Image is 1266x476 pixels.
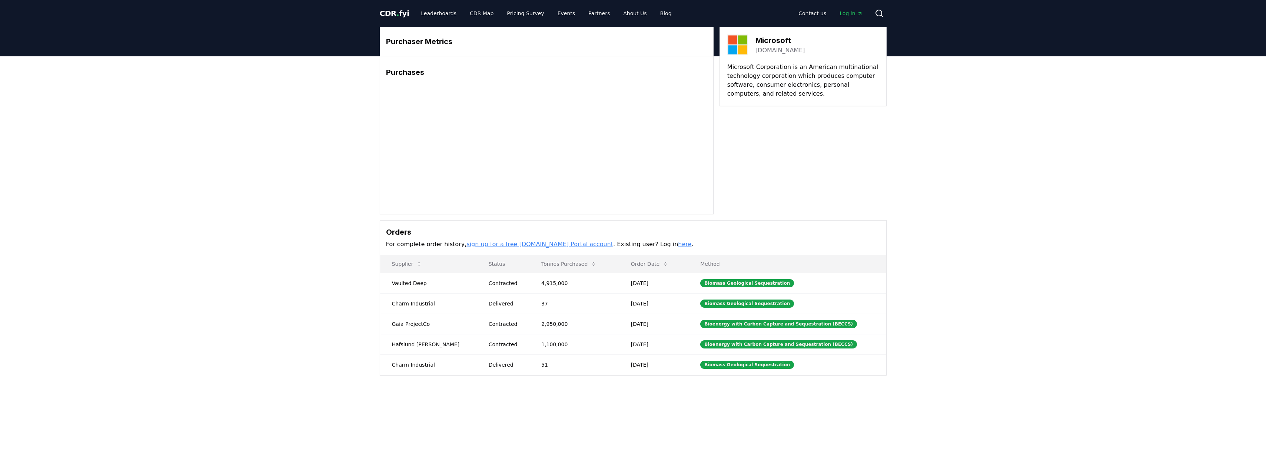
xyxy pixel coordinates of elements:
[552,7,581,20] a: Events
[529,293,619,314] td: 37
[380,354,477,375] td: Charm Industrial
[489,341,524,348] div: Contracted
[529,273,619,293] td: 4,915,000
[793,7,868,20] nav: Main
[386,67,707,78] h3: Purchases
[529,334,619,354] td: 1,100,000
[678,241,691,248] a: here
[529,314,619,334] td: 2,950,000
[834,7,868,20] a: Log in
[415,7,462,20] a: Leaderboards
[694,260,880,268] p: Method
[380,334,477,354] td: Hafslund [PERSON_NAME]
[380,314,477,334] td: Gaia ProjectCo
[386,257,428,271] button: Supplier
[489,320,524,328] div: Contracted
[386,240,880,249] p: For complete order history, . Existing user? Log in .
[380,273,477,293] td: Vaulted Deep
[529,354,619,375] td: 51
[619,273,689,293] td: [DATE]
[700,320,857,328] div: Bioenergy with Carbon Capture and Sequestration (BECCS)
[386,227,880,238] h3: Orders
[489,300,524,307] div: Delivered
[755,35,805,46] h3: Microsoft
[483,260,524,268] p: Status
[840,10,863,17] span: Log in
[582,7,616,20] a: Partners
[466,241,613,248] a: sign up for a free [DOMAIN_NAME] Portal account
[619,314,689,334] td: [DATE]
[700,340,857,348] div: Bioenergy with Carbon Capture and Sequestration (BECCS)
[489,361,524,368] div: Delivered
[700,279,794,287] div: Biomass Geological Sequestration
[619,293,689,314] td: [DATE]
[654,7,678,20] a: Blog
[619,334,689,354] td: [DATE]
[793,7,832,20] a: Contact us
[489,280,524,287] div: Contracted
[625,257,675,271] button: Order Date
[464,7,499,20] a: CDR Map
[727,34,748,55] img: Microsoft-logo
[380,293,477,314] td: Charm Industrial
[386,36,707,47] h3: Purchaser Metrics
[380,9,409,18] span: CDR fyi
[501,7,550,20] a: Pricing Survey
[619,354,689,375] td: [DATE]
[700,300,794,308] div: Biomass Geological Sequestration
[700,361,794,369] div: Biomass Geological Sequestration
[535,257,602,271] button: Tonnes Purchased
[617,7,652,20] a: About Us
[755,46,805,55] a: [DOMAIN_NAME]
[727,63,879,98] p: Microsoft Corporation is an American multinational technology corporation which produces computer...
[396,9,399,18] span: .
[415,7,677,20] nav: Main
[380,8,409,19] a: CDR.fyi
